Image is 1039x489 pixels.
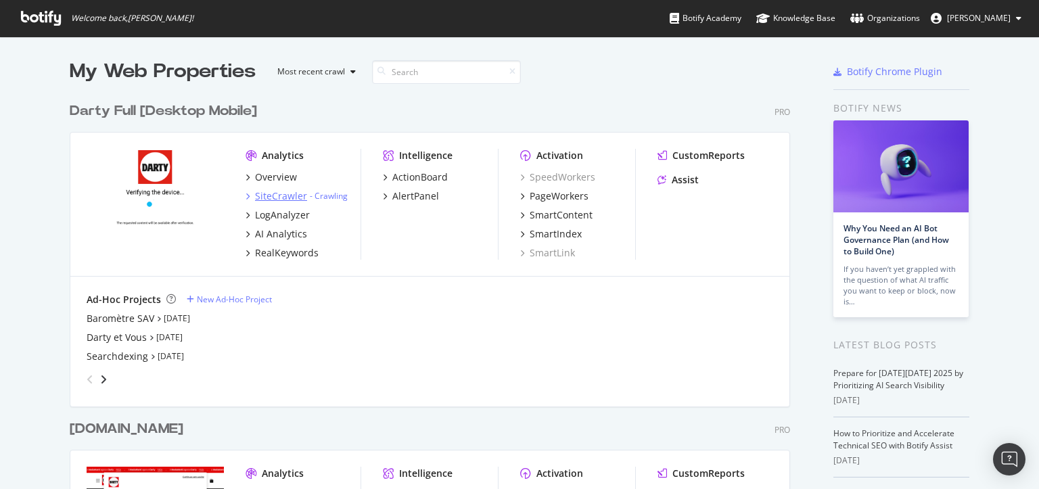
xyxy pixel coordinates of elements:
[156,331,183,343] a: [DATE]
[87,331,147,344] a: Darty et Vous
[844,264,959,307] div: If you haven’t yet grappled with the question of what AI traffic you want to keep or block, now is…
[657,173,699,187] a: Assist
[850,11,920,25] div: Organizations
[520,208,593,222] a: SmartContent
[158,350,184,362] a: [DATE]
[833,394,969,406] div: [DATE]
[536,149,583,162] div: Activation
[833,427,954,451] a: How to Prioritize and Accelerate Technical SEO with Botify Assist
[520,189,588,203] a: PageWorkers
[530,208,593,222] div: SmartContent
[70,419,183,439] div: [DOMAIN_NAME]
[657,149,745,162] a: CustomReports
[81,369,99,390] div: angle-left
[672,173,699,187] div: Assist
[756,11,835,25] div: Knowledge Base
[383,170,448,184] a: ActionBoard
[246,189,348,203] a: SiteCrawler- Crawling
[392,189,439,203] div: AlertPanel
[520,170,595,184] a: SpeedWorkers
[672,467,745,480] div: CustomReports
[672,149,745,162] div: CustomReports
[833,455,969,467] div: [DATE]
[530,189,588,203] div: PageWorkers
[70,419,189,439] a: [DOMAIN_NAME]
[670,11,741,25] div: Botify Academy
[246,246,319,260] a: RealKeywords
[267,61,361,83] button: Most recent crawl
[164,312,190,324] a: [DATE]
[277,68,345,76] div: Most recent crawl
[399,149,453,162] div: Intelligence
[255,170,297,184] div: Overview
[255,227,307,241] div: AI Analytics
[920,7,1032,29] button: [PERSON_NAME]
[246,227,307,241] a: AI Analytics
[87,149,224,258] img: www.darty.com/
[315,190,348,202] a: Crawling
[262,467,304,480] div: Analytics
[310,190,348,202] div: -
[657,467,745,480] a: CustomReports
[993,443,1025,475] div: Open Intercom Messenger
[255,208,310,222] div: LogAnalyzer
[70,101,262,121] a: Darty Full [Desktop Mobile]
[87,312,154,325] a: Baromètre SAV
[520,246,575,260] a: SmartLink
[246,208,310,222] a: LogAnalyzer
[197,294,272,305] div: New Ad-Hoc Project
[383,189,439,203] a: AlertPanel
[520,227,582,241] a: SmartIndex
[775,106,790,118] div: Pro
[399,467,453,480] div: Intelligence
[844,223,949,257] a: Why You Need an AI Bot Governance Plan (and How to Build One)
[71,13,193,24] span: Welcome back, [PERSON_NAME] !
[775,424,790,436] div: Pro
[70,101,257,121] div: Darty Full [Desktop Mobile]
[530,227,582,241] div: SmartIndex
[833,101,969,116] div: Botify news
[372,60,521,84] input: Search
[246,170,297,184] a: Overview
[87,293,161,306] div: Ad-Hoc Projects
[187,294,272,305] a: New Ad-Hoc Project
[833,65,942,78] a: Botify Chrome Plugin
[833,337,969,352] div: Latest Blog Posts
[847,65,942,78] div: Botify Chrome Plugin
[536,467,583,480] div: Activation
[70,58,256,85] div: My Web Properties
[87,350,148,363] a: Searchdexing
[255,246,319,260] div: RealKeywords
[392,170,448,184] div: ActionBoard
[255,189,307,203] div: SiteCrawler
[833,367,963,391] a: Prepare for [DATE][DATE] 2025 by Prioritizing AI Search Visibility
[262,149,304,162] div: Analytics
[833,120,969,212] img: Why You Need an AI Bot Governance Plan (and How to Build One)
[99,373,108,386] div: angle-right
[947,12,1011,24] span: Angelique Fromentin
